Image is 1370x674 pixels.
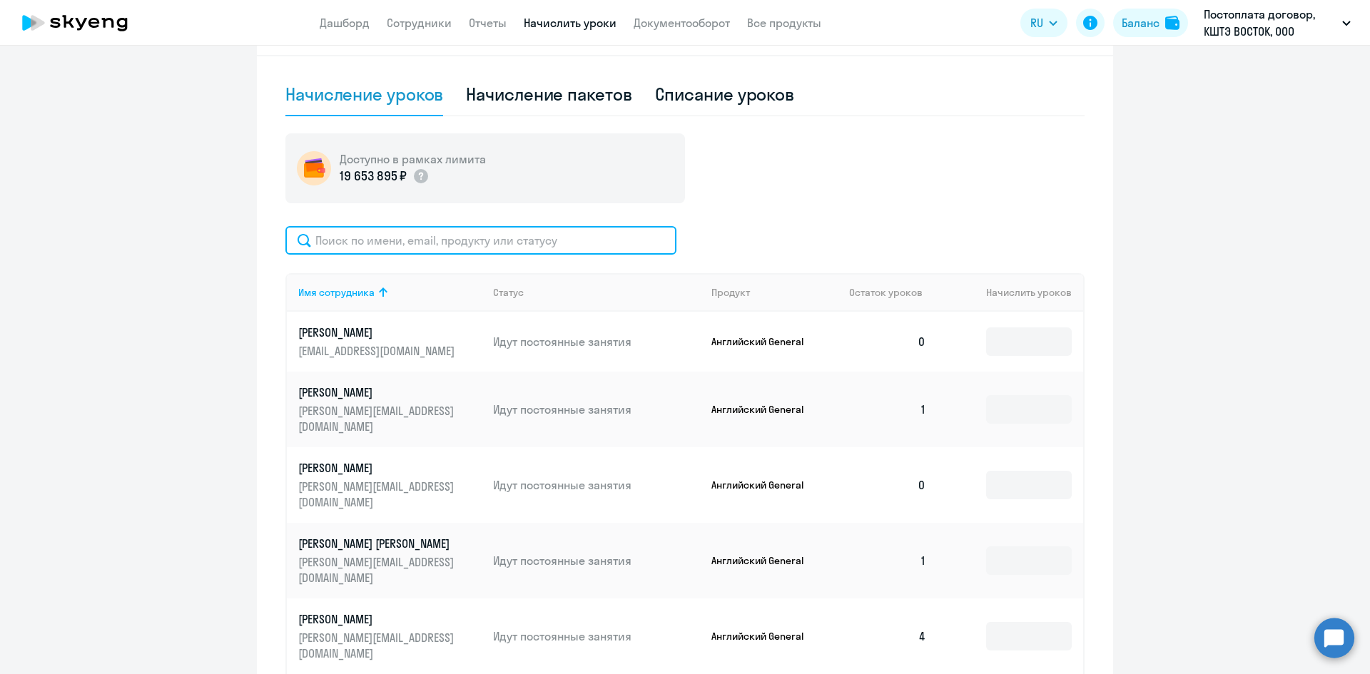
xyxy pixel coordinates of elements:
a: Начислить уроки [524,16,616,30]
p: [EMAIL_ADDRESS][DOMAIN_NAME] [298,343,458,359]
button: Постоплата договор, КШТЭ ВОСТОК, ООО [1197,6,1358,40]
a: Отчеты [469,16,507,30]
p: Идут постоянные занятия [493,628,700,644]
p: Английский General [711,630,818,643]
a: Документооборот [634,16,730,30]
p: [PERSON_NAME] [PERSON_NAME] [298,536,458,551]
td: 1 [838,372,938,447]
a: [PERSON_NAME][PERSON_NAME][EMAIL_ADDRESS][DOMAIN_NAME] [298,611,482,661]
p: [PERSON_NAME] [298,460,458,476]
h5: Доступно в рамках лимита [340,151,486,167]
p: Идут постоянные занятия [493,553,700,568]
div: Статус [493,286,700,299]
div: Имя сотрудника [298,286,482,299]
div: Баланс [1122,14,1160,31]
td: 1 [838,523,938,598]
p: [PERSON_NAME][EMAIL_ADDRESS][DOMAIN_NAME] [298,630,458,661]
td: 0 [838,447,938,523]
button: Балансbalance [1113,9,1188,37]
a: [PERSON_NAME] [PERSON_NAME][PERSON_NAME][EMAIL_ADDRESS][DOMAIN_NAME] [298,536,482,586]
div: Продукт [711,286,750,299]
p: Английский General [711,479,818,491]
button: RU [1020,9,1067,37]
p: Английский General [711,554,818,567]
p: [PERSON_NAME] [298,384,458,400]
td: 4 [838,598,938,674]
div: Статус [493,286,524,299]
p: Английский General [711,335,818,348]
a: [PERSON_NAME][PERSON_NAME][EMAIL_ADDRESS][DOMAIN_NAME] [298,384,482,434]
p: Постоплата договор, КШТЭ ВОСТОК, ООО [1204,6,1336,40]
td: 0 [838,312,938,372]
div: Имя сотрудника [298,286,375,299]
a: [PERSON_NAME][PERSON_NAME][EMAIL_ADDRESS][DOMAIN_NAME] [298,460,482,510]
p: [PERSON_NAME][EMAIL_ADDRESS][DOMAIN_NAME] [298,554,458,586]
div: Остаток уроков [849,286,938,299]
p: Английский General [711,403,818,416]
div: Продукт [711,286,838,299]
p: [PERSON_NAME] [298,325,458,340]
img: balance [1165,16,1179,30]
a: Сотрудники [387,16,452,30]
th: Начислить уроков [938,273,1083,312]
a: Все продукты [747,16,821,30]
div: Списание уроков [655,83,795,106]
p: Идут постоянные занятия [493,402,700,417]
p: Идут постоянные занятия [493,334,700,349]
div: Начисление уроков [285,83,443,106]
div: Начисление пакетов [466,83,631,106]
p: [PERSON_NAME][EMAIL_ADDRESS][DOMAIN_NAME] [298,403,458,434]
a: Дашборд [320,16,370,30]
span: RU [1030,14,1043,31]
a: [PERSON_NAME][EMAIL_ADDRESS][DOMAIN_NAME] [298,325,482,359]
img: wallet-circle.png [297,151,331,185]
p: Идут постоянные занятия [493,477,700,493]
span: Остаток уроков [849,286,923,299]
p: 19 653 895 ₽ [340,167,407,185]
p: [PERSON_NAME] [298,611,458,627]
p: [PERSON_NAME][EMAIL_ADDRESS][DOMAIN_NAME] [298,479,458,510]
input: Поиск по имени, email, продукту или статусу [285,226,676,255]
